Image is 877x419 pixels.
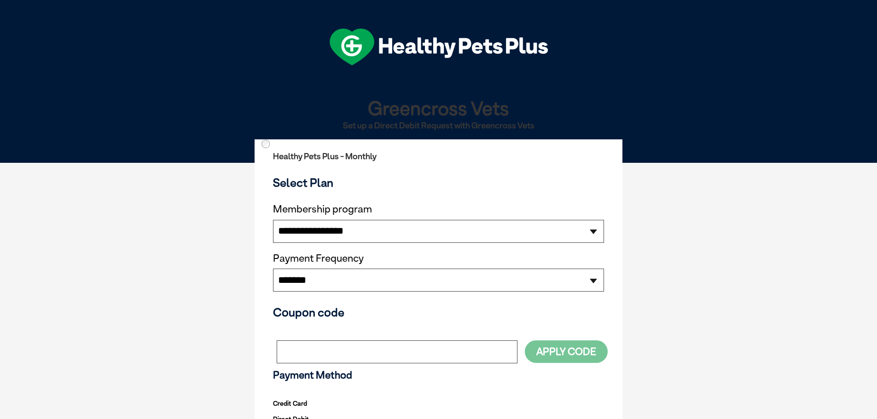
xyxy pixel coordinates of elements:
[273,253,364,264] label: Payment Frequency
[273,152,604,161] h2: Healthy Pets Plus - Monthly
[273,305,604,319] h3: Coupon code
[261,140,270,148] input: Direct Debit
[525,340,608,363] button: Apply Code
[273,369,604,381] h3: Payment Method
[258,121,619,130] h2: Set up a Direct Debit Request with Greencross Vets
[273,176,604,189] h3: Select Plan
[273,397,307,409] label: Credit Card
[330,29,548,65] img: hpp-logo-landscape-green-white.png
[273,203,604,215] label: Membership program
[258,98,619,118] h1: Greencross Vets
